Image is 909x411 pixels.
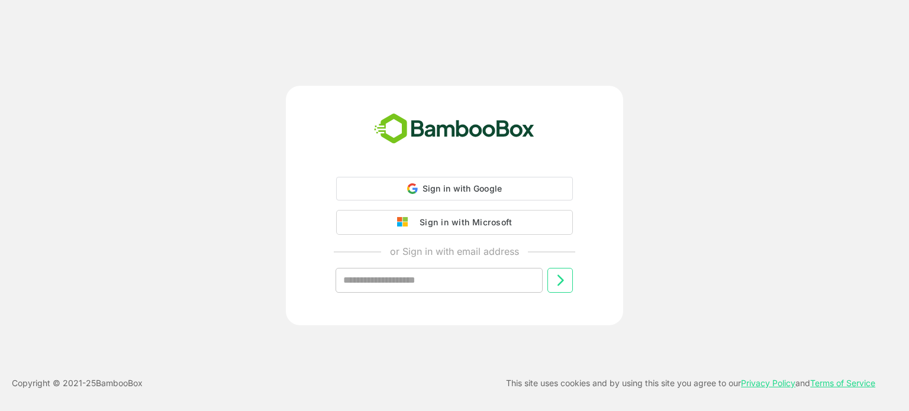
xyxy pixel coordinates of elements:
[506,376,875,390] p: This site uses cookies and by using this site you agree to our and
[368,109,541,148] img: bamboobox
[397,217,414,228] img: google
[423,183,502,193] span: Sign in with Google
[810,378,875,388] a: Terms of Service
[336,177,573,200] div: Sign in with Google
[390,244,519,258] p: or Sign in with email address
[336,210,573,235] button: Sign in with Microsoft
[741,378,795,388] a: Privacy Policy
[414,215,512,230] div: Sign in with Microsoft
[12,376,143,390] p: Copyright © 2021- 25 BambooBox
